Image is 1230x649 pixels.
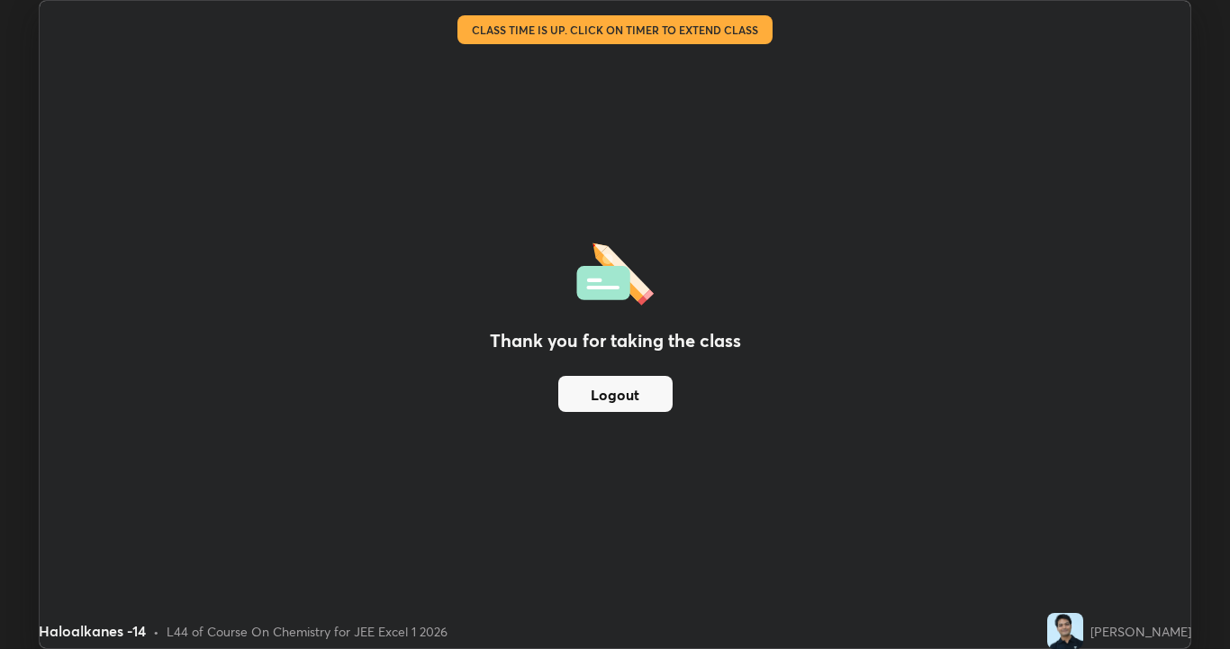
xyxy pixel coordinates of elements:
img: offlineFeedback.1438e8b3.svg [576,237,654,306]
div: • [153,622,159,641]
h2: Thank you for taking the class [490,327,741,354]
div: L44 of Course On Chemistry for JEE Excel 1 2026 [167,622,448,641]
div: Haloalkanes -14 [39,620,146,642]
button: Logout [558,376,673,412]
img: a66c93c3f3b24783b2fbdc83a771ea14.jpg [1047,613,1083,649]
div: [PERSON_NAME] [1090,622,1191,641]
